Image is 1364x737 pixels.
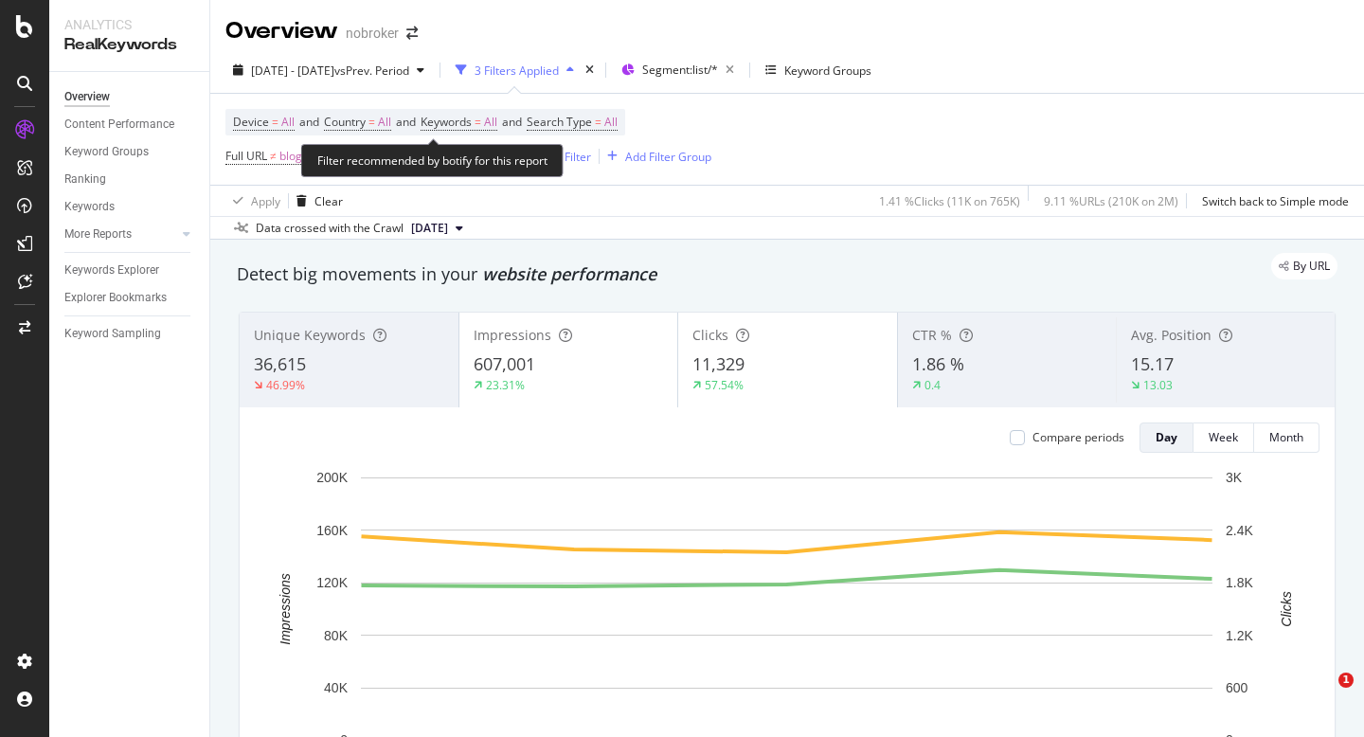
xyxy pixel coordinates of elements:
[368,114,375,130] span: =
[475,114,481,130] span: =
[272,114,278,130] span: =
[448,55,582,85] button: 3 Filters Applied
[378,109,391,135] span: All
[233,114,269,130] span: Device
[225,15,338,47] div: Overview
[475,63,559,79] div: 3 Filters Applied
[1279,591,1294,626] text: Clicks
[604,109,618,135] span: All
[334,63,409,79] span: vs Prev. Period
[758,55,879,85] button: Keyword Groups
[1338,673,1354,688] span: 1
[502,114,522,130] span: and
[281,109,295,135] span: All
[251,193,280,209] div: Apply
[324,114,366,130] span: Country
[1143,377,1173,393] div: 13.03
[279,143,341,170] span: blog|forum
[64,225,132,244] div: More Reports
[582,61,598,80] div: times
[912,326,952,344] span: CTR %
[289,186,343,216] button: Clear
[64,115,174,135] div: Content Performance
[301,144,564,177] div: Filter recommended by botify for this report
[912,352,964,375] span: 1.86 %
[316,575,348,590] text: 120K
[474,326,551,344] span: Impressions
[784,63,871,79] div: Keyword Groups
[1194,186,1349,216] button: Switch back to Simple mode
[64,87,110,107] div: Overview
[324,628,349,643] text: 80K
[64,261,159,280] div: Keywords Explorer
[64,197,196,217] a: Keywords
[1202,193,1349,209] div: Switch back to Simple mode
[692,352,745,375] span: 11,329
[266,377,305,393] div: 46.99%
[411,220,448,237] span: 2025 Aug. 4th
[705,377,744,393] div: 57.54%
[316,523,348,538] text: 160K
[474,352,535,375] span: 607,001
[254,352,306,375] span: 36,615
[64,142,149,162] div: Keyword Groups
[1131,326,1211,344] span: Avg. Position
[64,115,196,135] a: Content Performance
[1226,523,1253,538] text: 2.4K
[64,324,196,344] a: Keyword Sampling
[1140,422,1193,453] button: Day
[314,193,343,209] div: Clear
[225,55,432,85] button: [DATE] - [DATE]vsPrev. Period
[1209,429,1238,445] div: Week
[64,324,161,344] div: Keyword Sampling
[1226,575,1253,590] text: 1.8K
[642,62,718,78] span: Segment: list/*
[1226,470,1243,485] text: 3K
[64,288,167,308] div: Explorer Bookmarks
[879,193,1020,209] div: 1.41 % Clicks ( 11K on 765K )
[64,261,196,280] a: Keywords Explorer
[692,326,728,344] span: Clicks
[270,148,277,164] span: ≠
[614,55,742,85] button: Segment:list/*
[600,145,711,168] button: Add Filter Group
[346,24,399,43] div: nobroker
[1269,429,1303,445] div: Month
[64,197,115,217] div: Keywords
[396,114,416,130] span: and
[225,186,280,216] button: Apply
[278,573,293,644] text: Impressions
[421,114,472,130] span: Keywords
[1131,352,1174,375] span: 15.17
[64,34,194,56] div: RealKeywords
[64,170,106,189] div: Ranking
[1271,253,1337,279] div: legacy label
[1156,429,1177,445] div: Day
[1032,429,1124,445] div: Compare periods
[1226,628,1253,643] text: 1.2K
[1293,261,1330,272] span: By URL
[64,170,196,189] a: Ranking
[254,326,366,344] span: Unique Keywords
[625,149,711,165] div: Add Filter Group
[924,377,941,393] div: 0.4
[64,142,196,162] a: Keyword Groups
[484,109,497,135] span: All
[541,149,591,165] div: Add Filter
[1226,680,1248,695] text: 600
[64,225,177,244] a: More Reports
[299,114,319,130] span: and
[316,470,348,485] text: 200K
[404,217,471,240] button: [DATE]
[324,680,349,695] text: 40K
[225,148,267,164] span: Full URL
[486,377,525,393] div: 23.31%
[64,15,194,34] div: Analytics
[251,63,334,79] span: [DATE] - [DATE]
[595,114,601,130] span: =
[64,288,196,308] a: Explorer Bookmarks
[1044,193,1178,209] div: 9.11 % URLs ( 210K on 2M )
[527,114,592,130] span: Search Type
[64,87,196,107] a: Overview
[1254,422,1319,453] button: Month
